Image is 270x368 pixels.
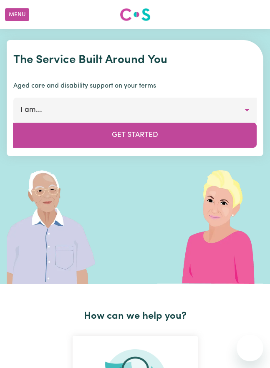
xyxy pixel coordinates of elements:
[28,310,243,323] h2: How can we help you?
[5,8,29,21] button: Menu
[13,53,257,68] h1: The Service Built Around You
[120,5,151,24] a: Careseekers logo
[13,81,257,91] p: Aged care and disability support on your terms
[120,7,151,22] img: Careseekers logo
[13,98,257,123] button: I am...
[237,335,263,361] iframe: Button to launch messaging window
[13,123,257,148] button: Get Started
